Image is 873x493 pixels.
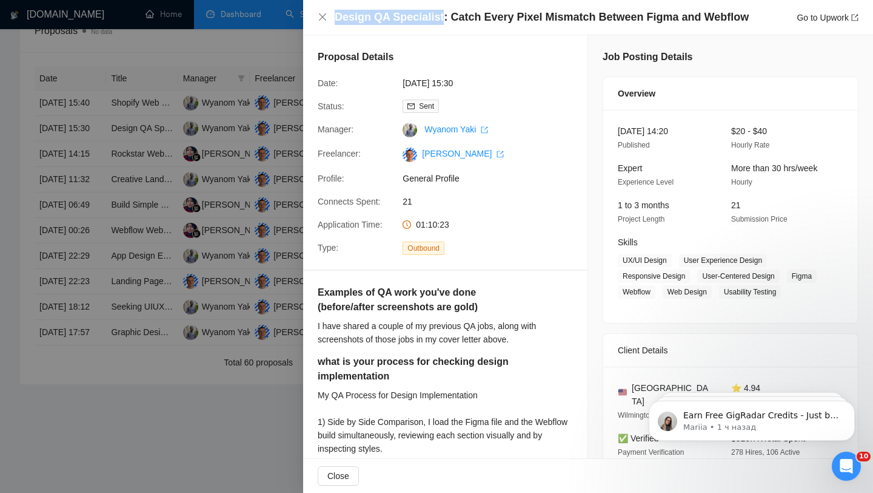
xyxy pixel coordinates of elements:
[618,200,669,210] span: 1 to 3 months
[318,124,353,134] span: Manager:
[424,124,488,134] a: Wyanom Yaki export
[54,192,406,202] span: удалил Вас из 3 команд, поскажите, если проблемы с логином все еще будут
[618,285,655,299] span: Webflow
[618,178,674,186] span: Experience Level
[630,375,873,460] iframe: Intercom notifications сообщение
[54,204,79,217] div: Nazar
[679,254,767,267] span: User Experience Design
[25,284,110,297] span: Поиск по статьям
[25,312,203,338] div: ✅ How To: Connect your agency to [DOMAIN_NAME]
[21,409,61,418] span: Главная
[318,243,338,253] span: Type:
[603,50,692,64] h5: Job Posting Details
[13,182,230,226] div: Profile image for Nazarудалил Вас из 3 команд, поскажите, если проблемы с логином все еще будутNa...
[663,285,712,299] span: Web Design
[787,270,817,283] span: Figma
[618,334,843,367] div: Client Details
[618,270,690,283] span: Responsive Design
[403,172,584,185] span: General Profile
[618,126,668,136] span: [DATE] 14:20
[403,148,417,162] img: c1HiYZJLYaSzooXHOeWCz3hTd5Ht9aZYjlyY1rp-klCMEt8U_S66z40Q882I276L5Y
[851,14,858,21] span: export
[153,19,177,44] img: Profile image for Mariia
[25,192,49,216] img: Profile image for Nazar
[18,307,225,342] div: ✅ How To: Connect your agency to [DOMAIN_NAME]
[25,243,203,256] div: Задать вопрос
[318,197,381,206] span: Connects Spent:
[318,466,359,486] button: Close
[857,452,871,461] span: 10
[81,204,129,217] div: • 3 ч назад
[209,19,230,41] div: Закрыть
[731,215,788,223] span: Submission Price
[335,10,749,25] h4: Design QA Specialist: Catch Every Pixel Mismatch Between Figma and Webflow
[618,237,638,247] span: Skills
[18,342,225,378] div: 🔠 GigRadar Search Syntax: Query Operators for Optimized Job Searches
[731,141,769,149] span: Hourly Rate
[407,103,415,110] span: mail
[162,379,242,427] button: Помощь
[318,319,573,346] div: I have shared a couple of my previous QA jobs, along with screenshots of those jobs in my cover l...
[497,151,504,158] span: export
[25,174,218,186] div: Недавние сообщения
[12,233,230,267] div: Задать вопрос
[697,270,779,283] span: User-Centered Design
[318,50,393,64] h5: Proposal Details
[797,13,858,22] a: Go to Upworkexport
[176,19,200,44] img: Profile image for Nazar
[731,163,817,173] span: More than 30 hrs/week
[618,388,627,396] img: 🇺🇸
[24,23,44,42] img: logo
[618,163,642,173] span: Expert
[24,86,218,107] p: Здравствуйте! 👋
[318,101,344,111] span: Status:
[18,278,225,302] button: Поиск по статьям
[618,254,672,267] span: UX/UI Design
[12,163,230,227] div: Недавние сообщенияProfile image for Nazarудалил Вас из 3 команд, поскажите, если проблемы с логин...
[618,433,659,443] span: ✅ Verified
[318,355,535,384] h5: what is your process for checking design implementation
[731,126,767,136] span: $20 - $40
[318,12,327,22] span: close
[403,220,411,229] span: clock-circle
[419,102,434,110] span: Sent
[318,149,361,158] span: Freelancer:
[184,409,220,418] span: Помощь
[719,285,781,299] span: Usability Testing
[618,411,658,420] span: Wilmington -
[403,195,584,208] span: 21
[318,12,327,22] button: Close
[24,107,218,148] p: Чем мы можем помочь?
[731,178,752,186] span: Hourly
[618,448,684,457] span: Payment Verification
[113,409,129,418] span: Чат
[416,220,449,229] span: 01:10:23
[403,76,584,90] span: [DATE] 15:30
[832,452,861,481] iframe: To enrich screen reader interactions, please activate Accessibility in Grammarly extension settings
[327,469,349,483] span: Close
[25,347,203,373] div: 🔠 GigRadar Search Syntax: Query Operators for Optimized Job Searches
[618,141,650,149] span: Published
[481,126,488,134] span: export
[318,78,338,88] span: Date:
[318,220,383,229] span: Application Time:
[618,87,655,100] span: Overview
[130,19,154,44] img: Profile image for Viktor
[403,242,444,255] span: Outbound
[318,285,535,314] h5: Examples of QA work you've done (before/after screenshots are gold)
[422,149,504,158] a: [PERSON_NAME] export
[318,174,344,183] span: Profile:
[81,379,161,427] button: Чат
[731,200,741,210] span: 21
[618,215,664,223] span: Project Length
